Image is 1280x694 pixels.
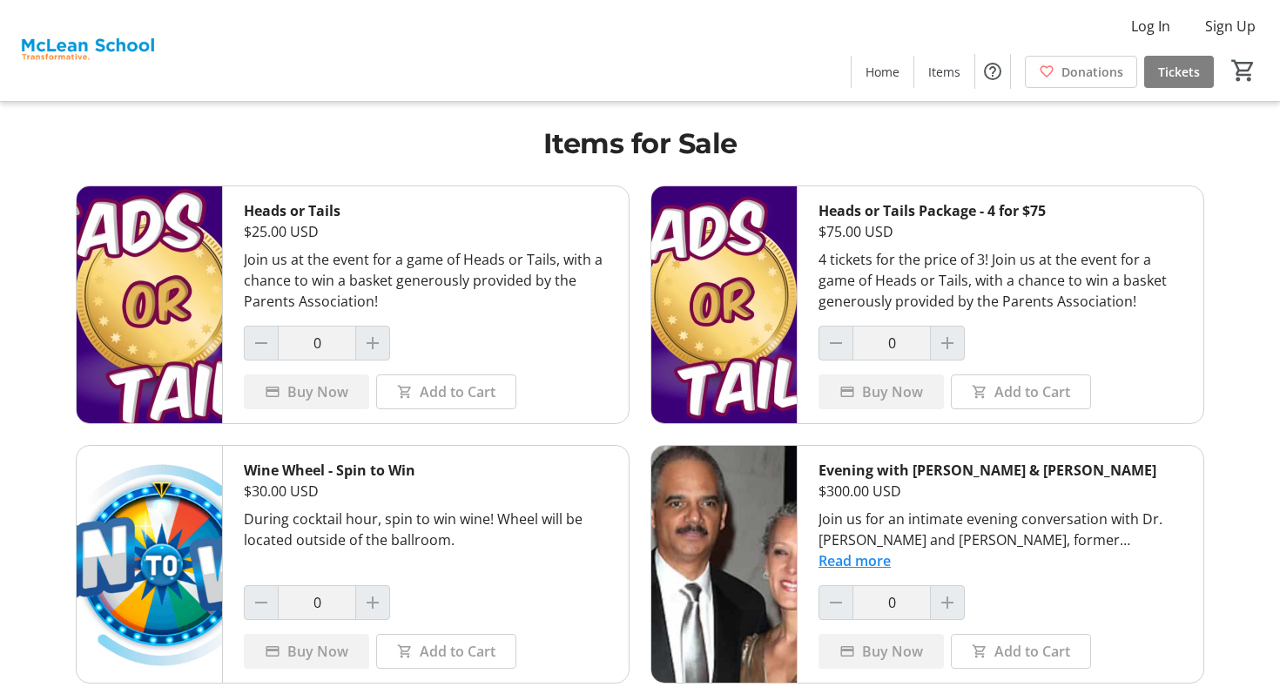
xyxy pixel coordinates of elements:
span: Tickets [1158,63,1200,81]
input: Heads or Tails Package - 4 for $75 Quantity [852,326,931,360]
input: Wine Wheel - Spin to Win Quantity [278,585,356,620]
img: Heads or Tails Package - 4 for $75 [651,186,797,423]
button: Read more [819,550,891,571]
img: Heads or Tails [77,186,222,423]
div: 4 tickets for the price of 3! Join us at the event for a game of Heads or Tails, with a chance to... [819,249,1182,312]
div: Evening with [PERSON_NAME] & [PERSON_NAME] [819,460,1182,481]
div: $30.00 USD [244,481,608,502]
div: Join us at the event for a game of Heads or Tails, with a chance to win a basket generously provi... [244,249,608,312]
img: McLean School's Logo [10,7,165,94]
div: Wine Wheel - Spin to Win [244,460,608,481]
span: Home [866,63,899,81]
a: Tickets [1144,56,1214,88]
a: Items [914,56,974,88]
span: Sign Up [1205,16,1256,37]
input: Evening with Sharon Malone & Eric Holder Quantity [852,585,931,620]
span: Log In [1131,16,1170,37]
button: Sign Up [1191,12,1270,40]
a: Donations [1025,56,1137,88]
span: Donations [1061,63,1123,81]
div: Join us for an intimate evening conversation with Dr. [PERSON_NAME] and [PERSON_NAME], former [PE... [819,509,1182,550]
div: Heads or Tails [244,200,608,221]
span: Items [928,63,960,81]
input: Heads or Tails Quantity [278,326,356,360]
div: $75.00 USD [819,221,1182,242]
a: Home [852,56,913,88]
button: Help [975,54,1010,89]
div: $300.00 USD [819,481,1182,502]
div: $25.00 USD [244,221,608,242]
button: Cart [1228,55,1259,86]
h1: Items for Sale [76,123,1204,165]
img: Wine Wheel - Spin to Win [77,446,222,683]
div: Heads or Tails Package - 4 for $75 [819,200,1182,221]
div: During cocktail hour, spin to win wine! Wheel will be located outside of the ballroom. [244,509,608,550]
button: Log In [1117,12,1184,40]
img: Evening with Sharon Malone & Eric Holder [651,446,797,683]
